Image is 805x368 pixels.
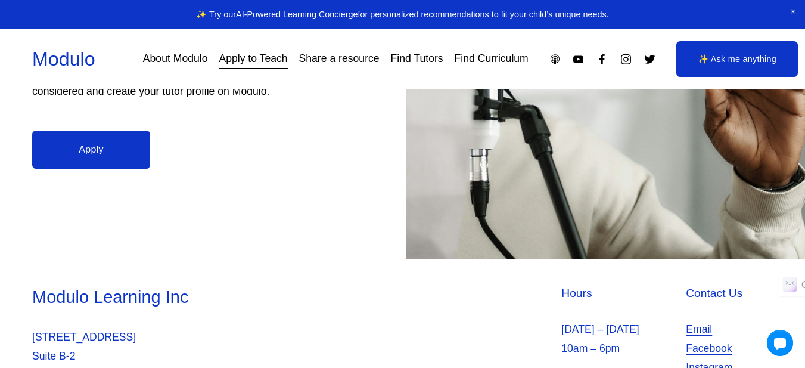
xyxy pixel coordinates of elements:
h4: Contact Us [686,286,773,302]
a: Email [686,320,712,339]
a: ✨ Ask me anything [676,41,798,77]
a: AI-Powered Learning Concierge [236,10,358,19]
h4: Hours [561,286,679,302]
a: Instagram [620,53,632,66]
a: YouTube [572,53,585,66]
a: Apply [32,131,150,169]
a: Find Tutors [391,49,443,70]
a: About Modulo [143,49,208,70]
a: Facebook [686,339,732,358]
a: Modulo [32,48,95,70]
a: Twitter [644,53,656,66]
a: Apply to Teach [219,49,287,70]
a: Find Curriculum [455,49,529,70]
a: Share a resource [299,49,380,70]
a: Apple Podcasts [549,53,561,66]
h3: Modulo Learning Inc [32,286,399,309]
a: Facebook [596,53,608,66]
p: [DATE] – [DATE] 10am – 6pm [561,320,679,358]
